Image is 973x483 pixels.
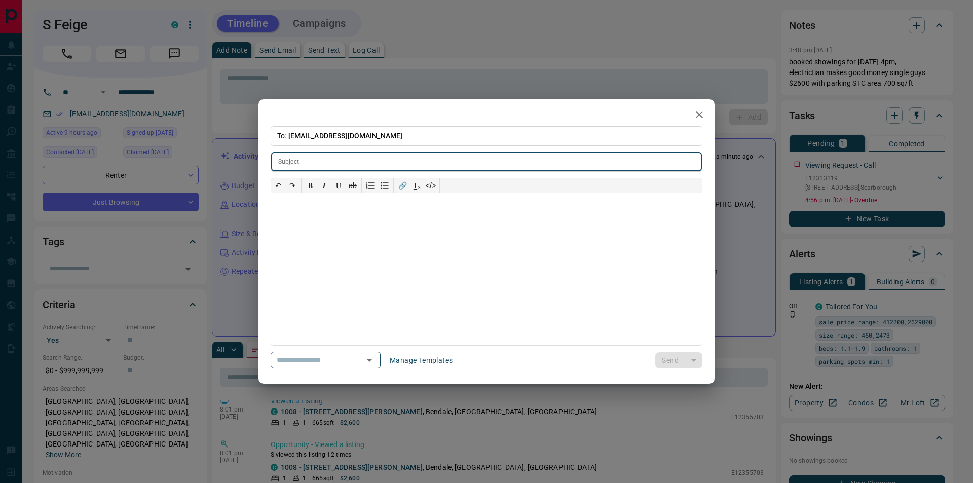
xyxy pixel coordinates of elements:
button: 𝐔 [331,178,346,193]
button: ↶ [271,178,285,193]
button: Open [362,353,377,367]
button: T̲ₓ [409,178,424,193]
div: split button [655,352,702,368]
button: 🔗 [395,178,409,193]
button: ↷ [285,178,300,193]
p: To: [271,126,702,146]
button: 𝑰 [317,178,331,193]
span: 𝐔 [336,181,341,190]
button: Bullet list [378,178,392,193]
s: ab [349,181,357,190]
p: Subject: [278,157,301,166]
button: 𝐁 [303,178,317,193]
button: Numbered list [363,178,378,193]
span: [EMAIL_ADDRESS][DOMAIN_NAME] [288,132,403,140]
button: Manage Templates [384,352,459,368]
button: ab [346,178,360,193]
button: </> [424,178,438,193]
